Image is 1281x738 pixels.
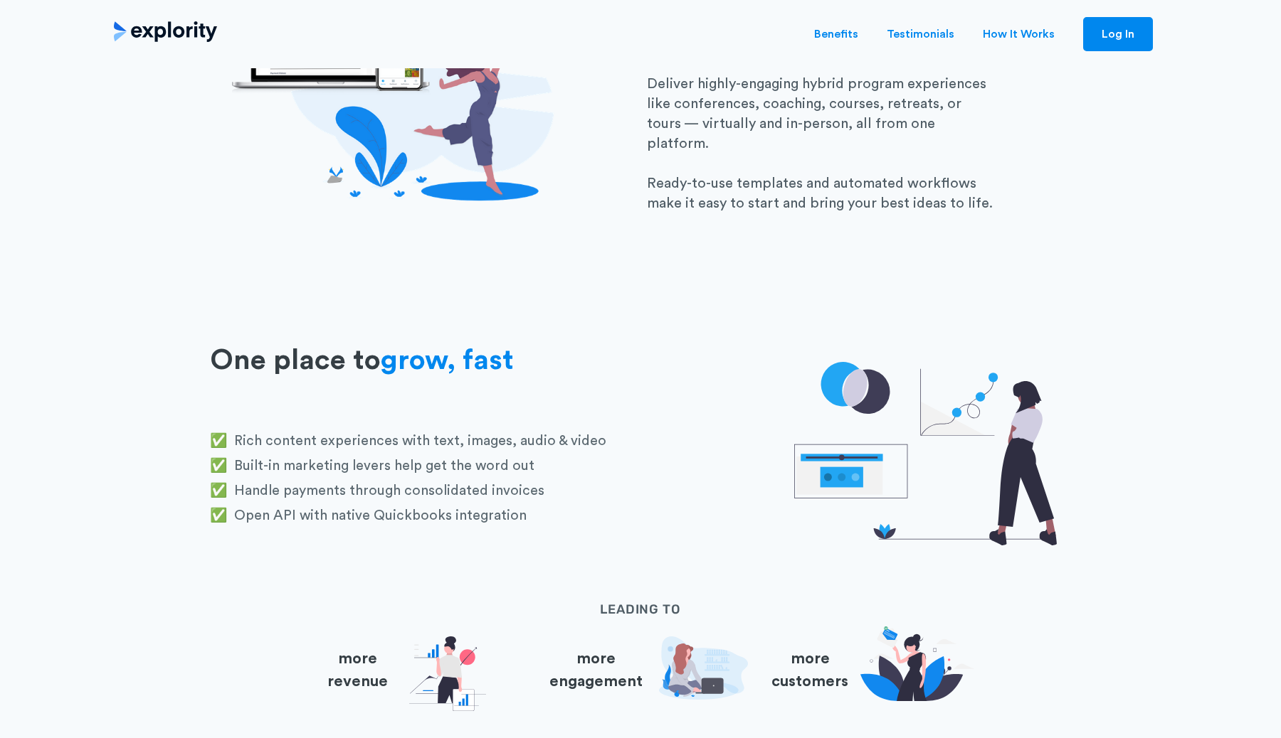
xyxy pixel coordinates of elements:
[381,346,514,375] span: grow, fast ‍
[327,651,388,689] span: more revenue
[114,21,217,47] a: home
[814,26,858,43] a: Benefits
[887,26,954,43] a: Testimonials
[533,648,727,693] h4: engagement
[647,77,993,210] span: Deliver highly-engaging hybrid program experiences like conferences, coaching, courses, retreats,...
[210,429,654,528] p: ✅ Rich content experiences with text, images, audio & video ✅ Built-in marketing levers help get ...
[576,651,616,666] span: more
[771,651,848,689] span: more customers
[983,26,1055,43] a: How It Works
[306,592,975,626] div: leading to
[210,343,654,412] h2: One place to
[1083,17,1153,51] a: Log In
